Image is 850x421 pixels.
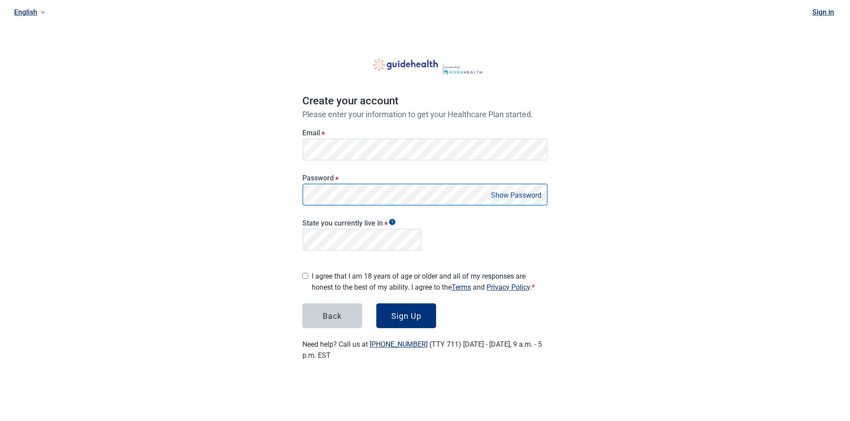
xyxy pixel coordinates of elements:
a: Terms [452,283,471,291]
h1: Create your account [302,93,548,110]
button: Back [302,303,362,328]
main: Main content [281,14,569,382]
div: Sign Up [391,311,421,320]
img: Koda Health [354,53,496,75]
a: [PHONE_NUMBER] [370,340,428,348]
span: Show tooltip [389,219,395,225]
label: State you currently live in [302,219,421,227]
label: Need help? Call us at (TTY 711) [DATE] - [DATE], 9 a.m. - 5 p.m. EST [302,340,542,360]
p: Please enter your information to get your Healthcare Plan started. [302,110,548,119]
span: Required field [532,283,535,291]
button: Show Password [488,189,544,201]
label: Password [302,174,548,182]
a: Sign in [812,8,834,16]
div: Back [323,311,342,320]
span: down [41,10,45,15]
a: Privacy Policy [487,283,530,291]
label: Email [302,129,548,137]
label: I agree that I am 18 years of age or older and all of my responses are honest to the best of my a... [312,271,548,293]
button: Sign Up [376,303,436,328]
a: Current language: English [11,5,49,19]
